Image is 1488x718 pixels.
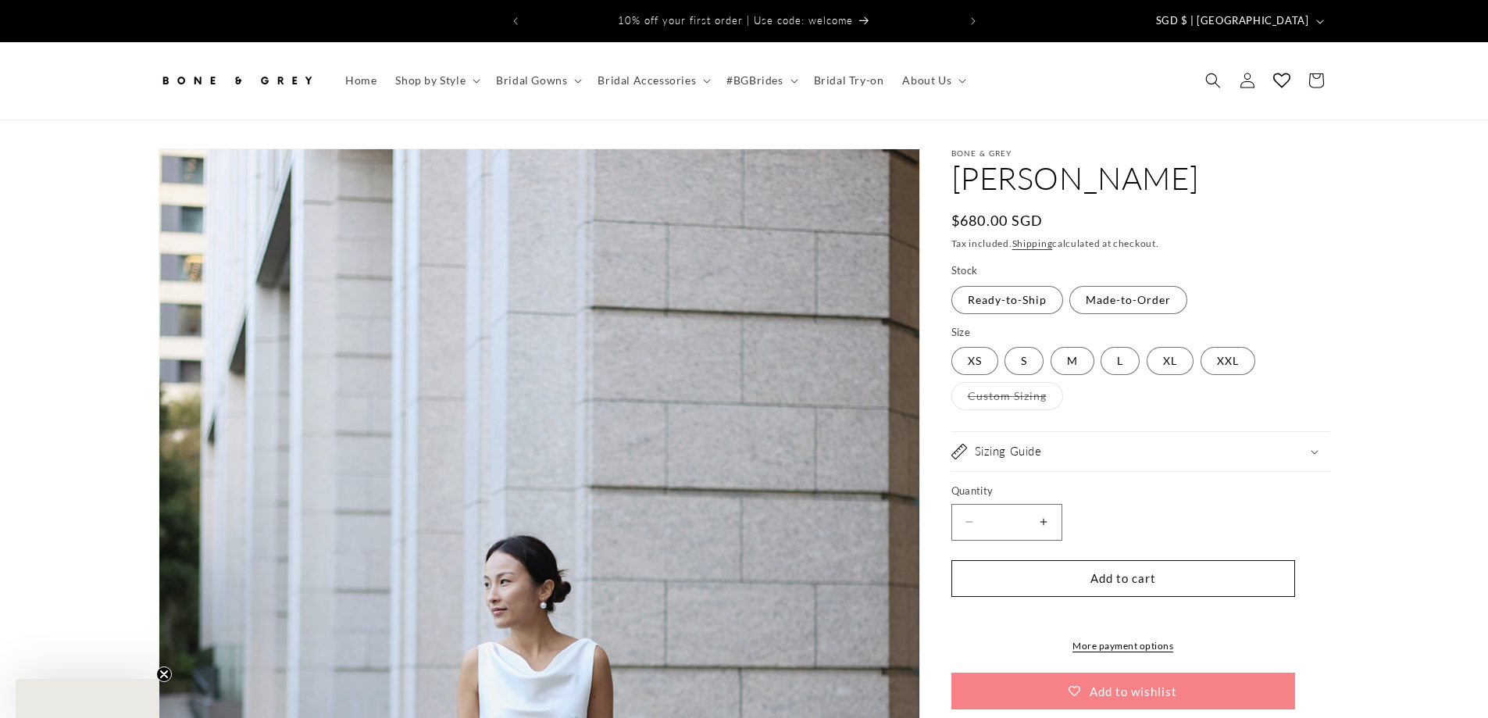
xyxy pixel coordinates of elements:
button: SGD $ | [GEOGRAPHIC_DATA] [1147,6,1330,36]
label: XS [951,347,998,375]
label: S [1004,347,1044,375]
label: Made-to-Order [1069,286,1187,314]
label: Ready-to-Ship [951,286,1063,314]
button: Add to wishlist [951,673,1295,709]
label: M [1051,347,1094,375]
summary: Shop by Style [386,64,487,97]
a: Bridal Try-on [805,64,894,97]
h1: [PERSON_NAME] [951,158,1330,198]
a: Home [336,64,386,97]
button: Previous announcement [498,6,533,36]
summary: Sizing Guide [951,432,1330,471]
button: Close teaser [156,666,172,682]
div: Close teaser [16,679,159,718]
legend: Stock [951,263,980,279]
legend: Size [951,325,972,341]
span: SGD $ | [GEOGRAPHIC_DATA] [1156,13,1309,29]
label: Quantity [951,484,1295,499]
label: XXL [1201,347,1255,375]
span: #BGBrides [726,73,783,88]
span: Shop by Style [395,73,466,88]
span: 10% off your first order | Use code: welcome [618,14,853,27]
button: Next announcement [956,6,990,36]
label: Custom Sizing [951,382,1063,410]
summary: About Us [893,64,972,97]
label: L [1101,347,1140,375]
span: Bridal Accessories [598,73,696,88]
summary: Bridal Accessories [588,64,717,97]
span: Bridal Gowns [496,73,567,88]
span: $680.00 SGD [951,210,1044,231]
p: Bone & Grey [951,148,1330,158]
span: About Us [902,73,951,88]
summary: Bridal Gowns [487,64,588,97]
button: Add to cart [951,560,1295,597]
h2: Sizing Guide [975,444,1042,459]
summary: #BGBrides [717,64,804,97]
span: Home [345,73,376,88]
a: Bone and Grey Bridal [152,58,320,104]
label: XL [1147,347,1194,375]
img: Bone and Grey Bridal [159,63,315,98]
summary: Search [1196,63,1230,98]
div: Tax included. calculated at checkout. [951,236,1330,252]
a: More payment options [951,639,1295,653]
a: Shipping [1012,238,1053,249]
span: Bridal Try-on [814,73,884,88]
